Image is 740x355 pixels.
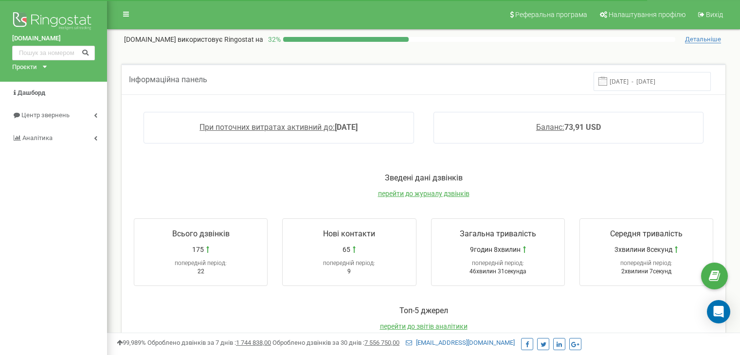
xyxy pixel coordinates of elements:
[124,35,263,44] p: [DOMAIN_NAME]
[129,75,207,84] span: Інформаційна панель
[12,34,95,43] a: [DOMAIN_NAME]
[707,300,730,323] div: Open Intercom Messenger
[117,339,146,346] span: 99,989%
[21,111,70,119] span: Центр звернень
[609,11,686,18] span: Налаштування профілю
[198,268,204,275] span: 22
[610,229,683,238] span: Середня тривалість
[406,339,515,346] a: [EMAIL_ADDRESS][DOMAIN_NAME]
[385,173,463,182] span: Зведені дані дзвінків
[22,134,53,142] span: Аналiтика
[685,35,721,43] span: Детальніше
[460,229,536,238] span: Загальна тривалість
[199,123,358,132] a: При поточних витратах активний до:[DATE]
[147,339,271,346] span: Оброблено дзвінків за 7 днів :
[378,190,469,197] a: перейти до журналу дзвінків
[18,89,45,96] span: Дашборд
[178,35,263,43] span: використовує Ringostat на
[272,339,399,346] span: Оброблено дзвінків за 30 днів :
[323,229,375,238] span: Нові контакти
[380,322,468,330] a: перейти до звітів аналітики
[536,123,564,132] span: Баланс:
[263,35,283,44] p: 32 %
[364,339,399,346] u: 7 556 750,00
[470,245,521,254] span: 9годин 8хвилин
[469,268,526,275] span: 46хвилин 31секунда
[172,229,230,238] span: Всього дзвінків
[614,245,672,254] span: 3хвилини 8секунд
[620,260,672,266] span: попередній період:
[472,260,524,266] span: попередній період:
[515,11,587,18] span: Реферальна програма
[399,306,448,315] span: Toп-5 джерел
[199,123,335,132] span: При поточних витратах активний до:
[343,245,350,254] span: 65
[236,339,271,346] u: 1 744 838,00
[12,46,95,60] input: Пошук за номером
[347,268,351,275] span: 9
[175,260,227,266] span: попередній період:
[621,268,671,275] span: 2хвилини 7секунд
[323,260,375,266] span: попередній період:
[12,10,95,34] img: Ringostat logo
[12,63,37,72] div: Проєкти
[536,123,601,132] a: Баланс:73,91 USD
[192,245,204,254] span: 175
[706,11,723,18] span: Вихід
